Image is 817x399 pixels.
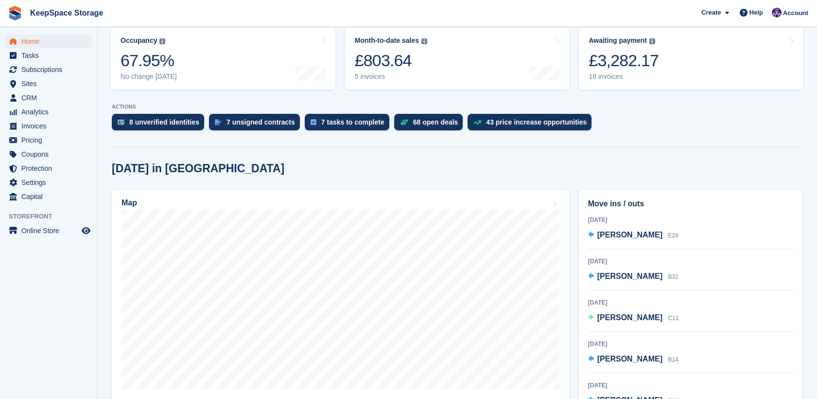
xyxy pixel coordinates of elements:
span: Account [783,8,808,18]
img: icon-info-grey-7440780725fd019a000dd9b08b2336e03edf1995a4989e88bcd33f0948082b44.svg [159,38,165,44]
a: 8 unverified identities [112,114,209,135]
h2: Move ins / outs [588,198,793,210]
a: menu [5,91,92,105]
a: 7 tasks to complete [305,114,394,135]
div: 7 tasks to complete [321,118,384,126]
span: [PERSON_NAME] [597,355,662,363]
span: Home [21,35,80,48]
div: [DATE] [588,216,793,224]
a: menu [5,105,92,119]
a: menu [5,162,92,175]
span: Invoices [21,119,80,133]
span: Sites [21,77,80,91]
a: menu [5,35,92,48]
div: Month-to-date sales [355,36,419,45]
img: price_increase_opportunities-93ffe204e8149a01c8c9dc8f82e8f89637d9d84a8eef4429ea346261dce0b2c0.svg [473,120,481,125]
div: £803.64 [355,51,427,71]
a: KeepSpace Storage [26,5,107,21]
p: ACTIONS [112,104,802,110]
a: menu [5,176,92,189]
a: Awaiting payment £3,282.17 18 invoices [579,28,803,90]
span: B14 [668,356,678,363]
div: [DATE] [588,381,793,390]
a: menu [5,133,92,147]
span: Storefront [9,212,97,221]
span: Coupons [21,147,80,161]
div: [DATE] [588,257,793,266]
img: task-75834270c22a3079a89374b754ae025e5fb1db73e45f91037f5363f120a921f8.svg [311,119,316,125]
span: Create [701,8,721,18]
img: verify_identity-adf6edd0f0f0b5bbfe63781bf79b02c33cf7c696d77639b501bdc392416b5a36.svg [118,119,124,125]
a: menu [5,77,92,91]
a: menu [5,49,92,62]
span: Capital [21,190,80,203]
div: [DATE] [588,298,793,307]
span: C11 [668,315,678,322]
span: Settings [21,176,80,189]
h2: Map [122,199,137,207]
div: 7 unsigned contracts [226,118,295,126]
div: 5 invoices [355,73,427,81]
a: Preview store [80,225,92,236]
a: 7 unsigned contracts [209,114,305,135]
span: Subscriptions [21,63,80,76]
span: CRM [21,91,80,105]
div: 68 open deals [413,118,458,126]
span: [PERSON_NAME] [597,272,662,280]
a: [PERSON_NAME] E24 [588,229,678,242]
span: B32 [668,273,678,280]
span: Online Store [21,224,80,237]
a: menu [5,63,92,76]
span: Pricing [21,133,80,147]
div: Occupancy [121,36,157,45]
a: menu [5,147,92,161]
a: menu [5,224,92,237]
a: [PERSON_NAME] C11 [588,312,679,325]
div: Awaiting payment [589,36,647,45]
span: [PERSON_NAME] [597,231,662,239]
a: Occupancy 67.95% No change [DATE] [111,28,335,90]
div: 67.95% [121,51,177,71]
a: [PERSON_NAME] B14 [588,353,678,366]
span: Analytics [21,105,80,119]
img: stora-icon-8386f47178a22dfd0bd8f6a31ec36ba5ce8667c1dd55bd0f319d3a0aa187defe.svg [8,6,22,20]
a: Month-to-date sales £803.64 5 invoices [345,28,570,90]
img: deal-1b604bf984904fb50ccaf53a9ad4b4a5d6e5aea283cecdc64d6e3604feb123c2.svg [400,119,408,126]
span: Tasks [21,49,80,62]
h2: [DATE] in [GEOGRAPHIC_DATA] [112,162,284,175]
a: 68 open deals [394,114,468,135]
span: Help [749,8,763,18]
div: No change [DATE] [121,73,177,81]
div: [DATE] [588,340,793,348]
a: menu [5,190,92,203]
div: 8 unverified identities [129,118,199,126]
img: icon-info-grey-7440780725fd019a000dd9b08b2336e03edf1995a4989e88bcd33f0948082b44.svg [421,38,427,44]
img: icon-info-grey-7440780725fd019a000dd9b08b2336e03edf1995a4989e88bcd33f0948082b44.svg [649,38,655,44]
span: E24 [668,232,678,239]
div: 18 invoices [589,73,659,81]
img: contract_signature_icon-13c848040528278c33f63329250d36e43548de30e8caae1d1a13099fd9432cc5.svg [215,119,222,125]
a: 43 price increase opportunities [468,114,596,135]
a: menu [5,119,92,133]
div: 43 price increase opportunities [486,118,587,126]
span: Protection [21,162,80,175]
img: Charlotte Jobling [772,8,782,18]
a: [PERSON_NAME] B32 [588,271,678,283]
div: £3,282.17 [589,51,659,71]
span: [PERSON_NAME] [597,313,662,322]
